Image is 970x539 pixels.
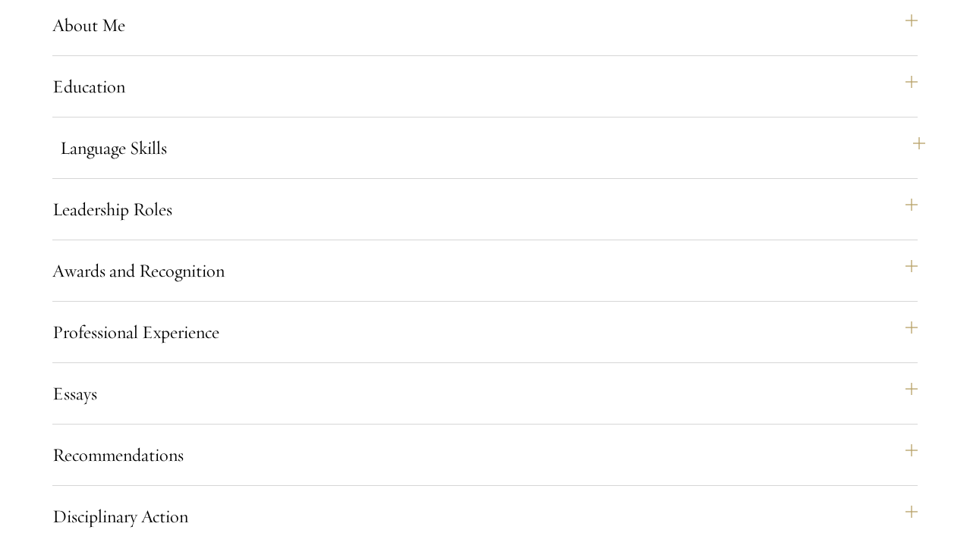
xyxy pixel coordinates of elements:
button: Disciplinary Action [52,498,918,534]
button: Language Skills [60,130,925,166]
button: About Me [52,7,918,43]
button: Recommendations [52,437,918,473]
button: Education [52,68,918,105]
button: Leadership Roles [52,191,918,227]
button: Awards and Recognition [52,252,918,289]
button: Professional Experience [52,314,918,350]
button: Essays [52,375,918,412]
